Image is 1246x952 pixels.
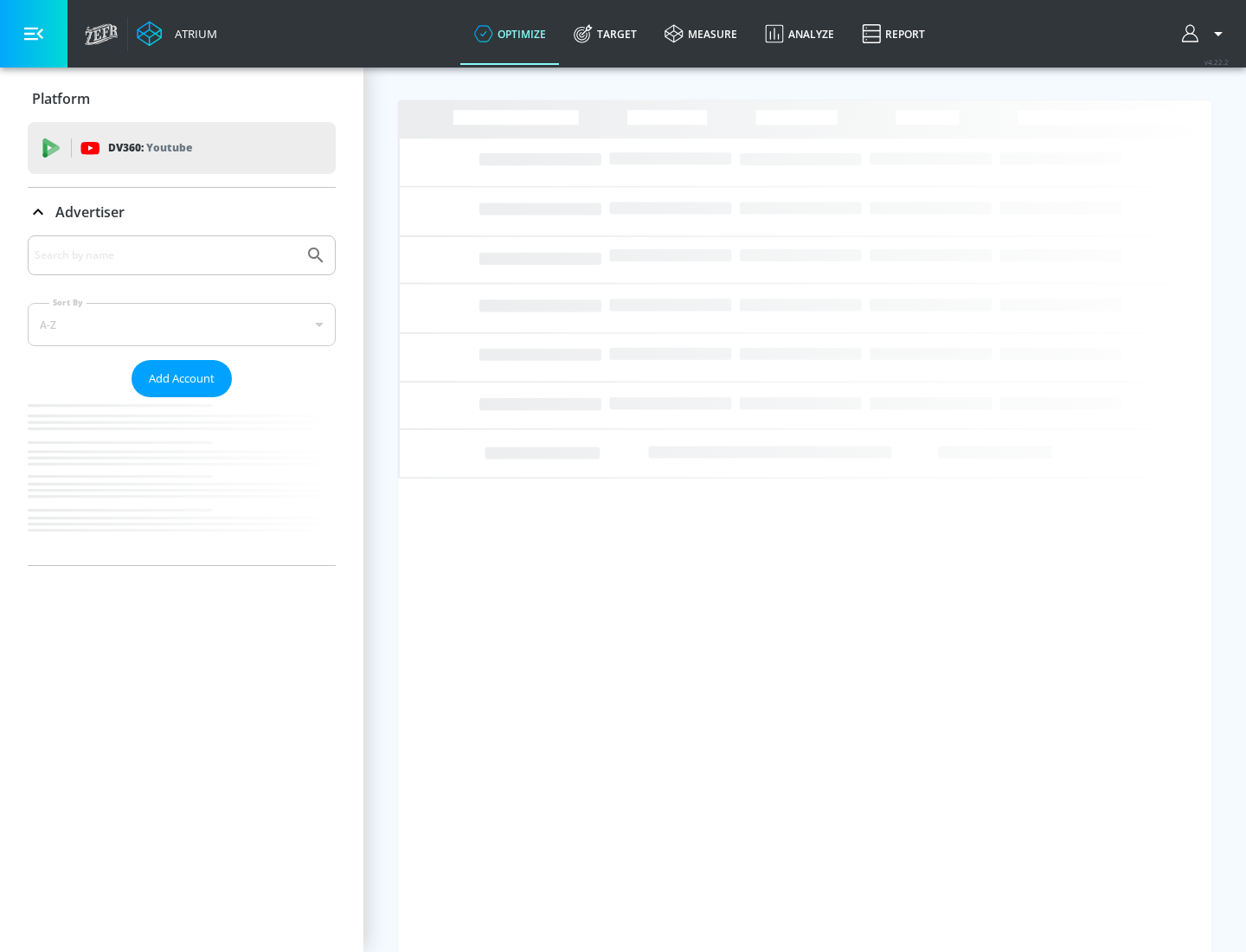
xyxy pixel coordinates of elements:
a: Analyze [751,3,848,65]
div: Atrium [168,26,217,42]
p: Advertiser [55,203,125,222]
a: Atrium [137,21,217,47]
span: Add Account [149,369,215,389]
button: Add Account [132,360,232,397]
nav: list of Advertiser [28,397,336,565]
div: Advertiser [28,188,336,236]
a: measure [651,3,751,65]
div: A-Z [28,303,336,346]
p: Youtube [146,138,192,157]
div: DV360: Youtube [28,122,336,174]
p: DV360: [108,138,192,158]
a: Report [848,3,939,65]
a: Target [560,3,651,65]
div: Platform [28,74,336,123]
input: Search by name [35,244,297,267]
div: Advertiser [28,235,336,565]
a: optimize [460,3,560,65]
p: Platform [32,89,90,108]
label: Sort By [49,297,87,308]
span: v 4.22.2 [1204,57,1229,67]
